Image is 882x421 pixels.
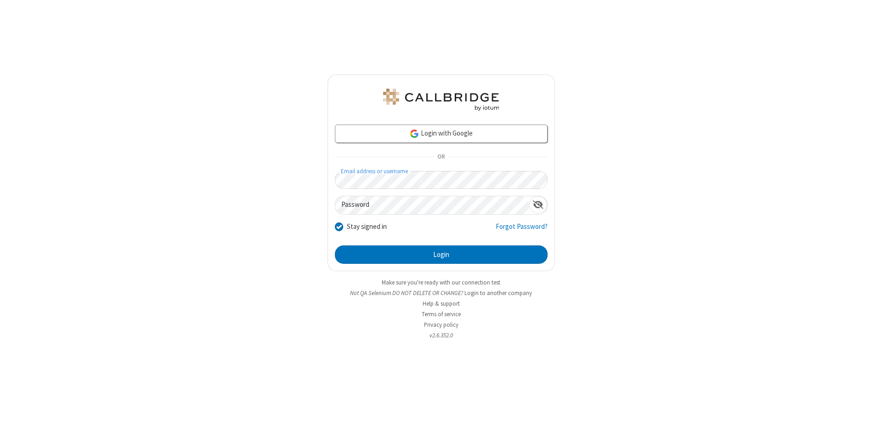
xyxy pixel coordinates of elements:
img: google-icon.png [409,129,419,139]
button: Login [335,245,548,264]
button: Login to another company [464,289,532,297]
img: QA Selenium DO NOT DELETE OR CHANGE [381,89,501,111]
span: OR [434,151,448,164]
a: Help & support [423,300,460,307]
li: v2.6.352.0 [328,331,555,340]
iframe: Chat [859,397,875,415]
label: Stay signed in [347,222,387,232]
a: Make sure you're ready with our connection test [382,279,500,286]
a: Login with Google [335,125,548,143]
a: Privacy policy [424,321,458,329]
a: Terms of service [422,310,461,318]
div: Show password [529,196,547,213]
input: Password [335,196,529,214]
input: Email address or username [335,171,548,189]
a: Forgot Password? [496,222,548,239]
li: Not QA Selenium DO NOT DELETE OR CHANGE? [328,289,555,297]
